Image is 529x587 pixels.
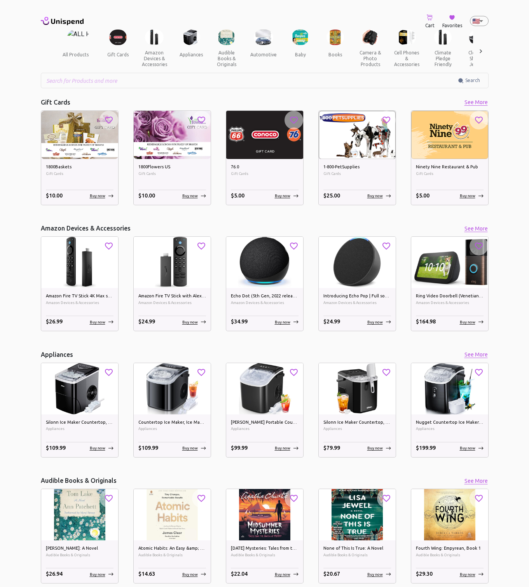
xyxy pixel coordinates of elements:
img: Atomic Habits: An Easy &amp; Proven Way to Build Good Habits &amp; Break Bad Ones image [134,489,211,540]
span: climate pledge friendly [432,50,454,67]
span: 76.0 [231,164,239,169]
span: Amazon Devices & Accessories [46,300,99,305]
span: Favorites [442,23,462,28]
span: 24.99 [141,318,155,325]
img: Gift Cards [109,30,127,45]
span: 5.00 [234,192,244,199]
span: 109.99 [141,445,158,451]
span: Amazon Fire TV Stick 4K Max streaming device, Wi-Fi 6, Alexa Voice Remote (includes TV controls) [46,293,247,298]
span: Audible Books & Originals [41,477,117,484]
span: $ [46,571,49,577]
span: 26.99 [49,318,63,325]
span: 25.00 [326,192,340,199]
span: Amazon Devices & Accessories [323,300,377,305]
img: Appliances [182,30,200,45]
span: $ [46,318,49,325]
span: Gift Cards [416,171,433,176]
span: 199.99 [419,445,436,451]
span: $ [46,192,49,199]
span: $ [138,318,141,325]
span: 🇺🇸 [472,17,480,24]
span: Gift Cards [138,171,156,176]
img: Tom Lake: A Novel image [41,489,118,540]
span: See more [464,224,488,234]
img: COWSAR Portable Countertop Ice Maker Machine with Self-Cleaning, 26.5lbs/24Hrs, 6 Mins/9 Pcs Bull... [226,363,303,414]
span: $ [231,318,234,325]
img: Ninety Nine Restaurant & Pub image [411,111,488,159]
span: Appliances [41,351,73,358]
span: automotive [250,52,277,58]
span: 24.99 [326,318,340,325]
span: 1800Baskets [46,164,72,169]
input: Search for Products and more [41,73,458,88]
span: 99.99 [234,445,248,451]
span: $ [231,192,234,199]
span: Buy now [182,446,198,450]
span: Echo Dot (5th Gen, 2022 release) | With bigger vibrant sound, helpful routines and Alexa | Charcoal [231,293,435,298]
span: Buy now [460,320,475,324]
span: Amazon Devices & Accessories [231,300,284,305]
span: audible books & originals [215,50,238,67]
span: $ [46,445,49,451]
span: 22.04 [234,571,248,577]
span: $ [323,192,326,199]
img: 1-800-PetSupplies image [319,111,396,159]
img: Clothing, Shoes & Jewelry [469,30,487,45]
span: Amazon Fire TV Stick with Alexa Voice Remote (includes TV controls), free &amp; live TV without c... [138,293,420,298]
span: Search [465,78,480,83]
span: Gift Cards [46,171,63,176]
div: 🇺🇸 [470,16,489,26]
img: Silonn Ice Maker Countertop, 9 Cubes Ready in 6 Mins, 26lbs in 24Hrs, Self-Cleaning Ice Machine w... [41,363,118,414]
span: cell phones & accessories [394,50,419,67]
span: $ [138,192,141,199]
span: 164.98 [419,318,436,325]
span: Buy now [460,446,475,450]
img: 1800Baskets image [41,111,118,159]
span: camera & photo products [359,50,382,67]
span: Cart [425,23,435,28]
span: 34.99 [234,318,248,325]
span: Appliances [138,426,157,431]
span: Amazon Devices & Accessories [41,225,131,232]
span: Audible Books & Originals [138,553,183,557]
img: Nugget Countertop Ice Maker with Soft Chewable Pellet Ice, Pebble Portable Ice Machine, 34lbs Per... [411,363,488,414]
span: Appliances [46,426,65,431]
button: See more [464,224,489,234]
span: 1800Flowers US [138,164,170,169]
img: Books [326,30,344,45]
span: Audible Books & Originals [323,553,368,557]
button: See more [464,98,489,107]
img: ALL PRODUCTS [67,30,89,45]
span: Buy now [460,194,475,198]
span: Appliances [323,426,342,431]
span: 14.63 [141,571,155,577]
span: Buy now [90,446,105,450]
span: books [328,52,342,58]
span: Buy now [367,572,383,577]
span: Amazon Devices & Accessories [416,300,469,305]
span: Buy now [460,572,475,577]
span: [PERSON_NAME]: A Novel [46,546,98,550]
img: Automotive [254,30,273,45]
span: Introducing Echo Pop | Full sound compact smart speaker with Alexa | Charcoal [323,293,486,298]
span: Gift Cards [231,171,248,176]
span: 29.30 [419,571,433,577]
img: None of This Is True: A Novel image [319,489,396,540]
img: Countertop Ice Maker, Ice Maker Machine 6 Mins 9 Bullet Ice, 26.5lbs/24Hrs, Portable Ice Maker Ma... [134,363,211,414]
span: $ [416,192,419,199]
button: See more [464,476,489,486]
img: Introducing Echo Pop | Full sound compact smart speaker with Alexa | Charcoal image [319,237,396,288]
span: Audible Books & Originals [231,553,275,557]
span: appliances [180,52,203,58]
span: Buy now [90,572,105,577]
span: Buy now [182,194,198,198]
img: Climate Pledge Friendly [434,30,452,45]
img: Amazon Fire TV Stick with Alexa Voice Remote (includes TV controls), free &amp; live TV without c... [134,237,211,288]
span: $ [416,571,419,577]
button: See more [464,350,489,360]
img: Cell Phones & Accessories [397,30,416,45]
span: Gift Cards [323,171,341,176]
span: Buy now [275,572,290,577]
span: $ [416,445,419,451]
span: $ [323,318,326,325]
